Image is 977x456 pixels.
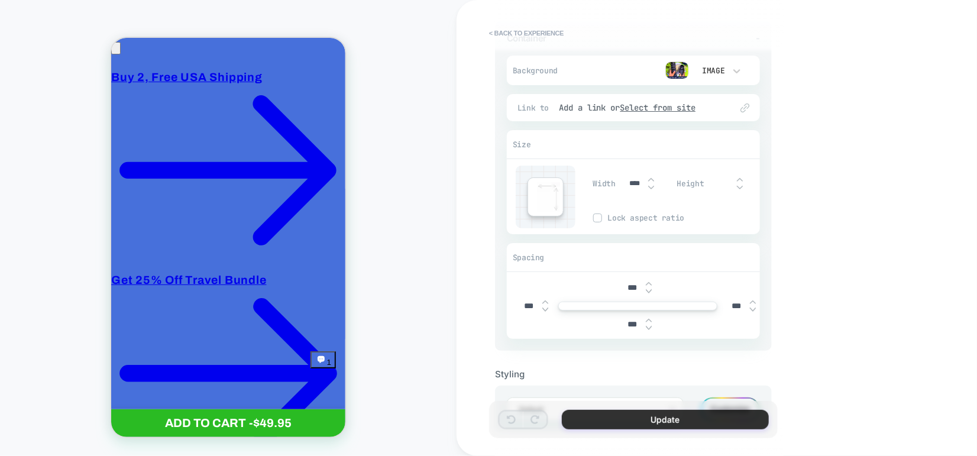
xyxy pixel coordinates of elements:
[737,177,743,182] img: up
[495,368,772,380] div: Styling
[608,213,760,223] span: Lock aspect ratio
[513,140,530,150] span: Size
[646,326,652,331] img: down
[737,185,743,190] img: down
[750,308,756,312] img: down
[700,66,725,76] div: Image
[620,102,696,113] u: Select from site
[665,62,689,79] img: preview
[740,104,749,112] img: edit
[559,102,720,113] div: Add a link or
[646,289,652,294] img: down
[199,313,225,352] inbox-online-store-chat: Shopify online store chat
[517,103,553,113] span: Link to
[142,379,180,392] span: $49.95
[513,253,544,263] span: Spacing
[542,308,548,312] img: down
[54,379,135,392] span: ADD TO CART
[648,185,654,190] img: down
[750,300,756,305] img: up
[138,379,142,392] span: -
[593,179,616,189] span: Width
[513,66,571,76] span: Background
[646,318,652,323] img: up
[483,24,570,43] button: < Back to experience
[537,182,560,212] img: edit
[562,410,769,429] button: Update
[677,179,704,189] span: Height
[648,177,654,182] img: up
[646,282,652,286] img: up
[542,300,548,305] img: up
